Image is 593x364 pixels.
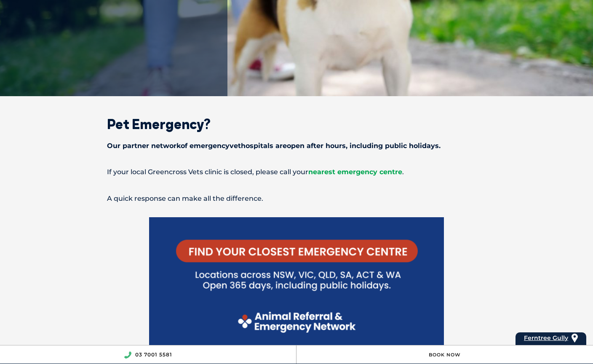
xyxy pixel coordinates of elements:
[275,142,287,150] span: are
[230,142,241,150] span: vet
[287,142,441,150] span: open after hours, including public holidays.
[524,332,568,344] a: Ferntree Gully
[241,142,273,150] span: hospitals
[181,142,230,150] span: of emergency
[107,142,181,150] span: Our partner network
[124,351,131,359] img: location_phone.svg
[429,352,461,358] a: Book Now
[107,194,263,202] span: A quick response can make all the difference.
[402,168,404,176] span: .
[135,351,172,358] a: 03 7001 5581
[572,334,578,343] img: location_pin.svg
[107,168,308,176] span: If your local Greencross Vets clinic is closed, please call your
[524,334,568,342] span: Ferntree Gully
[77,117,516,131] h2: Pet Emergency?
[149,217,444,346] img: Find your local emergency centre
[308,168,402,176] a: nearest emergency centre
